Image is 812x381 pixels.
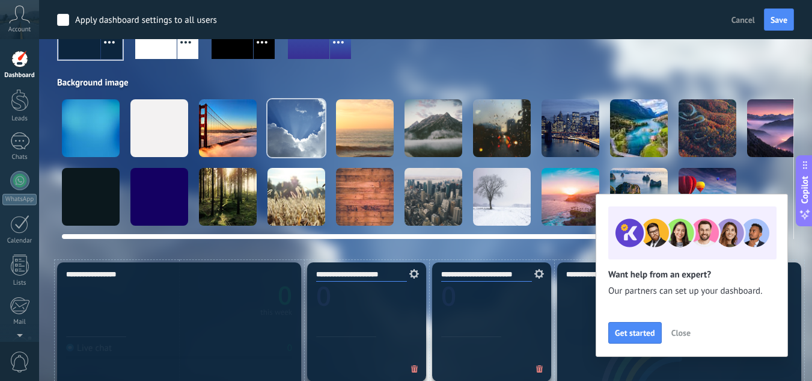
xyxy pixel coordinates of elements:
[608,269,775,280] h2: Want help from an expert?
[2,279,37,287] div: Lists
[57,77,794,88] div: Background image
[731,14,755,25] span: Cancel
[75,14,217,26] div: Apply dashboard settings to all users
[727,11,760,29] button: Cancel
[799,176,811,203] span: Copilot
[2,318,37,326] div: Mail
[2,194,37,205] div: WhatsApp
[771,16,787,24] span: Save
[608,322,662,344] button: Get started
[615,329,655,337] span: Get started
[666,324,696,342] button: Close
[2,115,37,123] div: Leads
[608,285,775,297] span: Our partners can set up your dashboard.
[764,8,794,31] button: Save
[671,329,691,337] span: Close
[8,26,31,34] span: Account
[2,72,37,79] div: Dashboard
[2,153,37,161] div: Chats
[2,237,37,245] div: Calendar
